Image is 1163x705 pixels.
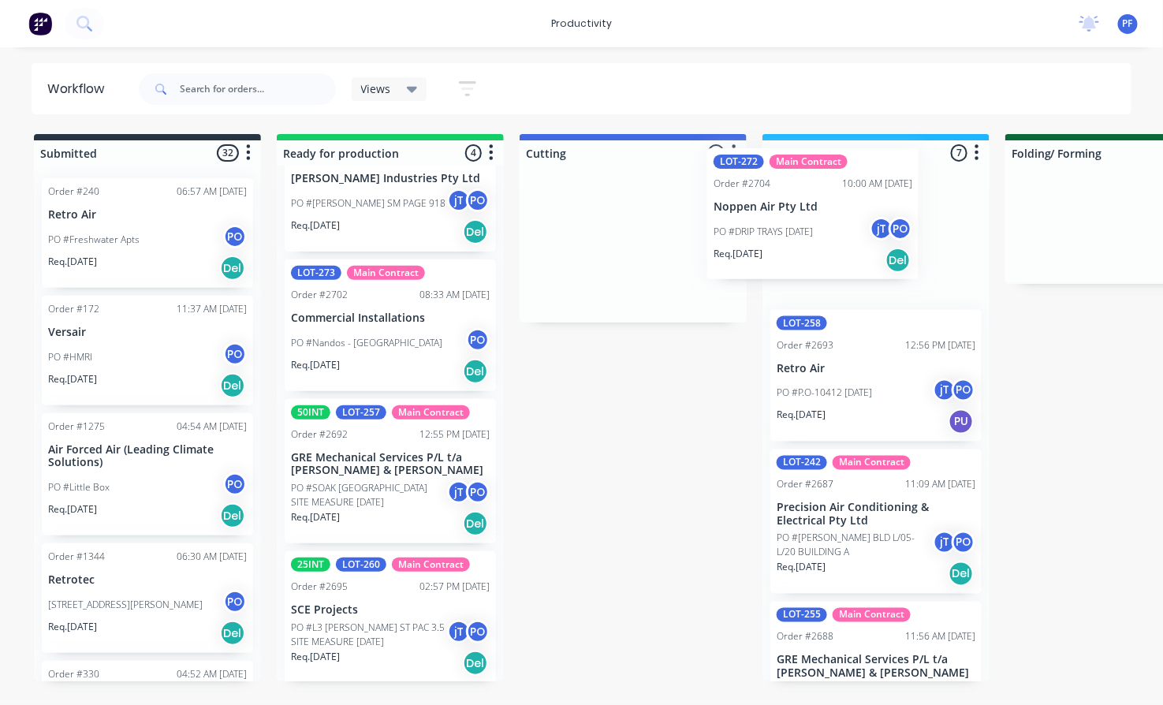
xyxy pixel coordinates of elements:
input: Search for orders... [180,73,336,105]
div: productivity [543,12,620,35]
div: Workflow [47,80,112,99]
span: PF [1123,17,1133,31]
span: Views [361,80,391,97]
img: Factory [28,12,52,35]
